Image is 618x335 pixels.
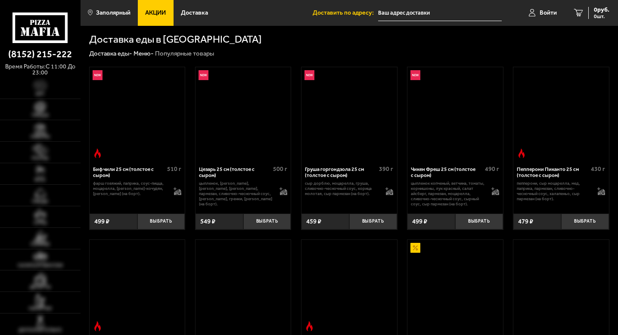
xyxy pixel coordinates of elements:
span: 0 шт. [594,14,609,19]
a: Сочный фрукт [513,240,609,334]
a: Меню- [134,50,154,57]
span: Заполярный [96,10,130,16]
span: 500 г [273,165,287,173]
span: Акции [145,10,166,16]
a: НовинкаОстрое блюдоБиф чили 25 см (толстое с сыром) [90,67,185,161]
p: цыпленок, [PERSON_NAME], [PERSON_NAME], [PERSON_NAME], пармезан, сливочно-чесночный соус, [PERSON... [199,181,273,207]
span: 479 ₽ [518,218,533,225]
button: Выбрать [455,214,503,230]
p: фарш говяжий, паприка, соус-пицца, моцарелла, [PERSON_NAME]-кочудян, [PERSON_NAME] (на борт). [93,181,167,196]
a: Острое блюдоПепперони Пиканто 25 см (толстое с сыром) [513,67,609,161]
a: НовинкаГруша горгондзола 25 см (толстое с сыром) [301,67,397,161]
span: 0 руб. [594,7,609,13]
a: Сливочный суп с лососем [196,240,291,334]
img: Новинка [410,70,420,80]
span: 499 ₽ [412,218,427,225]
button: Выбрать [349,214,397,230]
button: Выбрать [137,214,185,230]
span: 459 ₽ [306,218,321,225]
span: 510 г [167,165,181,173]
span: 499 ₽ [94,218,109,225]
a: Доставка еды- [89,50,132,57]
span: Доставка [181,10,208,16]
input: Ваш адрес доставки [378,5,502,21]
button: Выбрать [243,214,291,230]
img: Новинка [199,70,208,80]
div: Чикен Фреш 25 см (толстое с сыром) [411,166,483,179]
div: Популярные товары [155,50,214,58]
img: Острое блюдо [93,149,102,158]
p: цыпленок копченый, ветчина, томаты, корнишоны, лук красный, салат айсберг, пармезан, моцарелла, с... [411,181,485,207]
a: НовинкаЧикен Фреш 25 см (толстое с сыром) [407,67,503,161]
img: Акционный [410,243,420,252]
a: Острое блюдоТом ям с креветками [301,240,397,334]
img: Новинка [304,70,314,80]
img: Новинка [93,70,102,80]
img: Острое блюдо [517,149,526,158]
button: Выбрать [561,214,609,230]
h1: Доставка еды в [GEOGRAPHIC_DATA] [89,34,262,45]
a: НовинкаЦезарь 25 см (толстое с сыром) [196,67,291,161]
a: Острое блюдоWok Тайская креветка L [90,240,185,334]
span: 390 г [379,165,393,173]
a: АкционныйКуриный суп [407,240,503,334]
div: Биф чили 25 см (толстое с сыром) [93,166,165,179]
p: пепперони, сыр Моцарелла, мед, паприка, пармезан, сливочно-чесночный соус, халапеньо, сыр пармеза... [517,181,591,202]
p: сыр дорблю, моцарелла, груша, сливочно-чесночный соус, корица молотая, сыр пармезан (на борт). [305,181,379,196]
img: Острое блюдо [93,321,102,331]
span: 490 г [485,165,499,173]
span: 430 г [591,165,605,173]
span: 549 ₽ [200,218,215,225]
div: Пепперони Пиканто 25 см (толстое с сыром) [517,166,589,179]
div: Груша горгондзола 25 см (толстое с сыром) [305,166,377,179]
span: Доставить по адресу: [313,10,378,16]
div: Цезарь 25 см (толстое с сыром) [199,166,271,179]
span: Войти [540,10,557,16]
img: Острое блюдо [304,321,314,331]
